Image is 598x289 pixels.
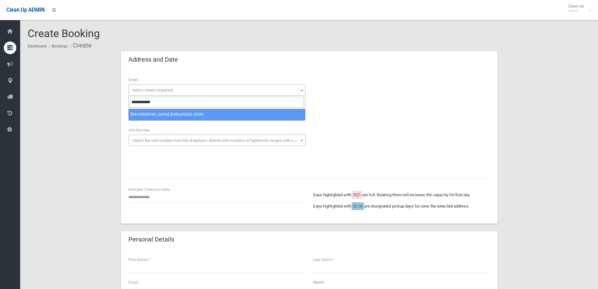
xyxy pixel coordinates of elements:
p: Days highlighted with are full. Booking them will increase the capacity for that day. [313,191,490,199]
header: Address and Date [121,53,186,66]
li: [GEOGRAPHIC_DATA] (EARLWOOD 2206) [129,109,305,120]
span: Select street (required) [132,88,173,92]
span: BLUE [353,204,363,208]
span: Clean Up ADMIN [6,7,45,13]
span: RED [353,192,361,197]
li: Create [68,40,92,51]
header: Personal Details [121,233,182,246]
span: Select the unit number from the dropdown, delimit unit numbers or hyphenate ranges with a comma [132,138,308,143]
a: Dashboard [28,44,46,48]
span: Clean Up [565,4,590,13]
p: Days highlighted with are designated pickup days for zone the selected address. [313,203,490,210]
small: Admin [568,8,584,13]
a: Bookings [52,44,67,48]
span: Create Booking [28,27,100,40]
